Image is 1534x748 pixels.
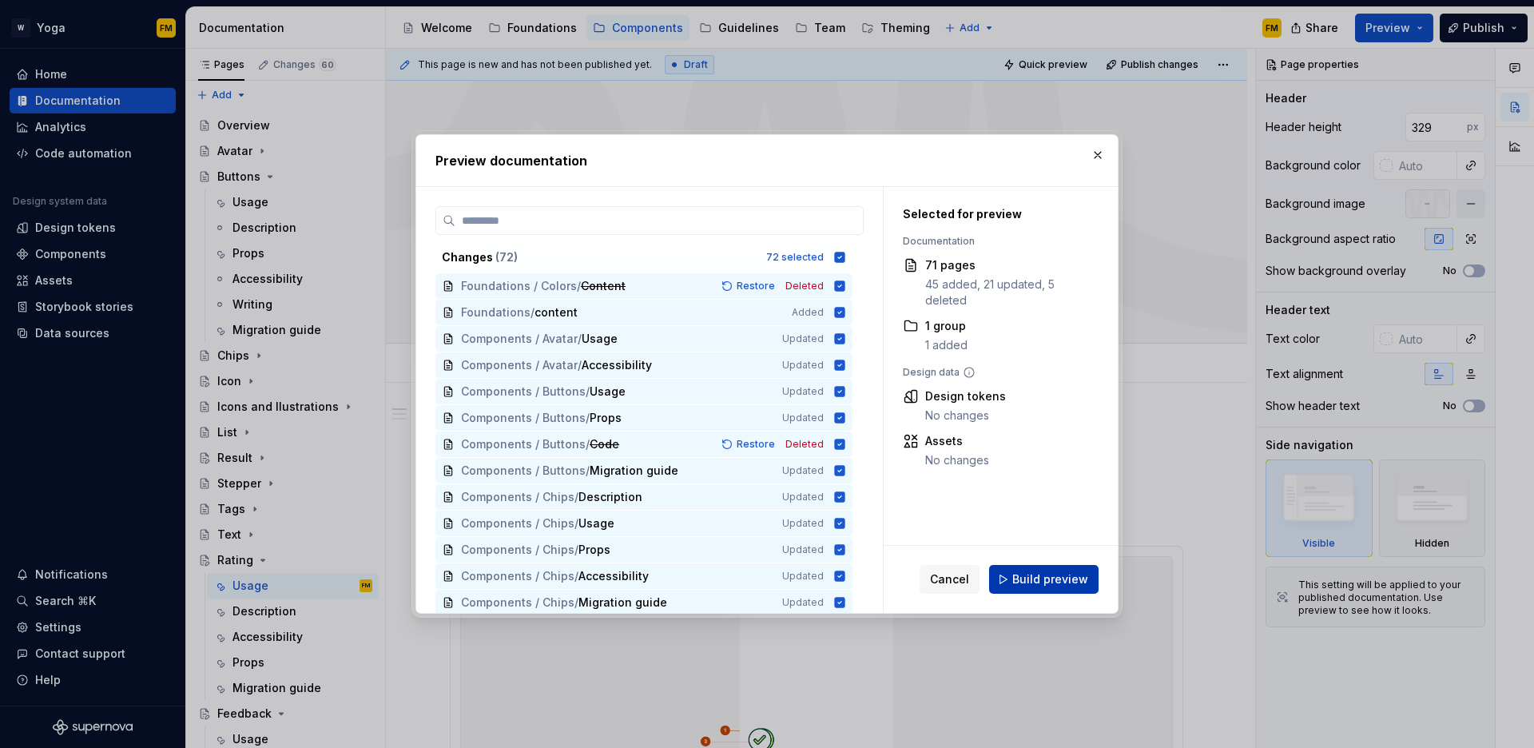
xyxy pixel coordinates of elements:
span: Restore [737,280,775,292]
span: Migration guide [590,463,678,479]
div: No changes [925,452,989,468]
button: Cancel [920,565,980,594]
span: Updated [782,491,824,503]
span: / [586,384,590,400]
span: Description [578,489,642,505]
span: / [531,304,535,320]
span: / [577,278,581,294]
div: 71 pages [925,257,1080,273]
div: No changes [925,408,1006,424]
div: Changes [442,249,757,265]
span: / [574,568,578,584]
div: Assets [925,433,989,449]
span: / [586,410,590,426]
span: Components / Chips [461,568,574,584]
div: 1 group [925,318,968,334]
span: Components / Chips [461,515,574,531]
span: Updated [782,464,824,477]
div: 1 added [925,337,968,353]
button: Restore [717,278,782,294]
span: Added [792,306,824,319]
div: Documentation [903,235,1080,248]
span: ( 72 ) [495,250,518,264]
h2: Preview documentation [435,151,1099,170]
span: Code [590,436,622,452]
span: Deleted [785,280,824,292]
span: Updated [782,570,824,583]
span: / [578,357,582,373]
span: Usage [582,331,618,347]
span: / [574,489,578,505]
span: Components / Avatar [461,357,578,373]
span: Build preview [1012,571,1088,587]
span: Updated [782,385,824,398]
span: content [535,304,578,320]
span: Props [578,542,610,558]
div: 72 selected [766,251,824,264]
span: / [574,515,578,531]
span: Usage [590,384,626,400]
span: Updated [782,332,824,345]
span: Components / Buttons [461,436,586,452]
span: Usage [578,515,614,531]
div: 45 added, 21 updated, 5 deleted [925,277,1080,308]
span: Content [581,278,626,294]
span: Migration guide [578,595,667,611]
span: / [586,436,590,452]
button: Build preview [989,565,1099,594]
span: / [586,463,590,479]
span: / [574,595,578,611]
span: Updated [782,359,824,372]
button: Restore [717,436,782,452]
span: Foundations / Colors [461,278,577,294]
div: Design tokens [925,388,1006,404]
span: / [578,331,582,347]
span: Components / Avatar [461,331,578,347]
span: Updated [782,596,824,609]
span: Components / Chips [461,489,574,505]
span: Accessibility [582,357,652,373]
span: Components / Buttons [461,463,586,479]
span: Updated [782,412,824,424]
span: Updated [782,517,824,530]
span: Props [590,410,622,426]
span: Components / Buttons [461,384,586,400]
span: / [574,542,578,558]
div: Selected for preview [903,206,1080,222]
span: Deleted [785,438,824,451]
span: Components / Chips [461,595,574,611]
span: Updated [782,543,824,556]
span: Restore [737,438,775,451]
div: Design data [903,366,1080,379]
span: Foundations [461,304,531,320]
span: Components / Buttons [461,410,586,426]
span: Accessibility [578,568,649,584]
span: Cancel [930,571,969,587]
span: Components / Chips [461,542,574,558]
